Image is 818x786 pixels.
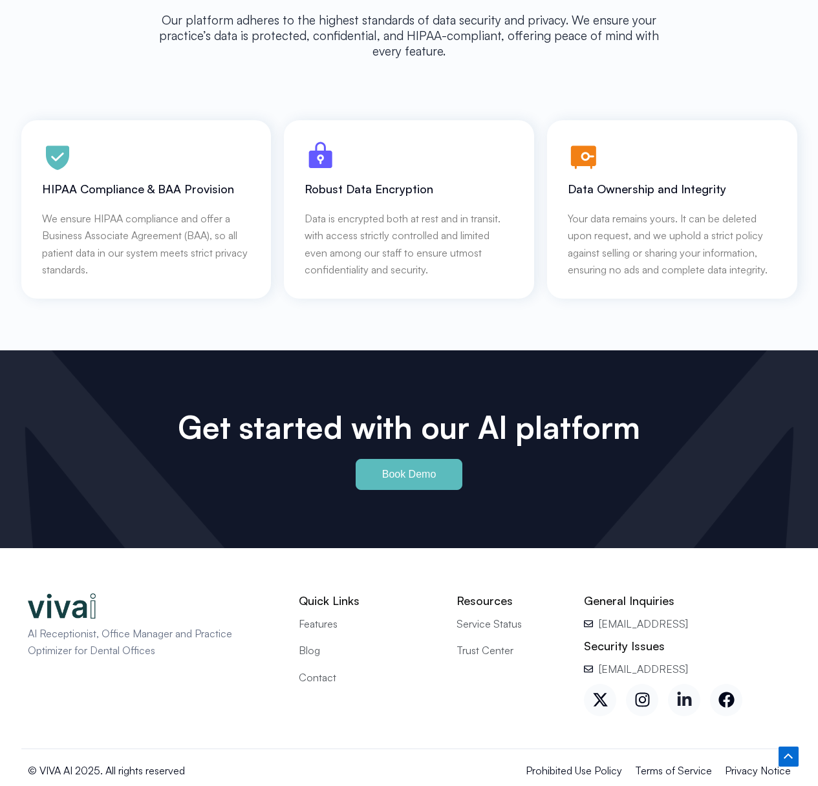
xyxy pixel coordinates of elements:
[42,182,251,197] h3: HIPAA Compliance & BAA Provision
[42,210,251,279] p: We ensure HIPAA compliance and offer a Business Associate Agreement (BAA), so all patient data in...
[305,210,513,279] p: Data is encrypted both at rest and in transit. with access strictly controlled and limited even a...
[584,615,790,632] a: [EMAIL_ADDRESS]
[596,615,688,632] span: [EMAIL_ADDRESS]
[635,762,712,779] a: Terms of Service
[457,642,565,659] a: Trust Center
[457,615,565,632] a: Service Status
[356,459,463,490] a: Book Demo
[299,615,437,632] a: Features
[305,182,513,197] h3: Robust Data Encryption
[382,469,436,480] span: Book Demo
[299,615,338,632] span: Features
[28,625,254,659] p: AI Receptionist, Office Manager and Practice Optimizer for Dental Offices
[299,642,437,659] a: Blog
[457,615,522,632] span: Service Status
[457,642,513,659] span: Trust Center
[299,669,336,686] span: Contact
[568,210,777,279] p: Your data remains yours. It can be deleted upon request, and we uphold a strict policy against se...
[299,593,437,608] h2: Quick Links
[299,642,320,659] span: Blog
[584,639,790,653] h2: Security Issues
[28,762,363,779] p: © VIVA AI 2025. All rights reserved
[144,12,674,59] p: Our platform adheres to the highest standards of data security and privacy. We ensure your practi...
[299,669,437,686] a: Contact
[596,661,688,677] span: [EMAIL_ADDRESS]
[584,593,790,608] h2: General Inquiries
[725,762,791,779] a: Privacy Notice
[526,762,622,779] a: Prohibited Use Policy
[457,593,565,608] h2: Resources
[144,409,674,446] h2: Get started with our Al platform
[584,661,790,677] a: [EMAIL_ADDRESS]
[568,182,777,197] h3: Data Ownership and Integrity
